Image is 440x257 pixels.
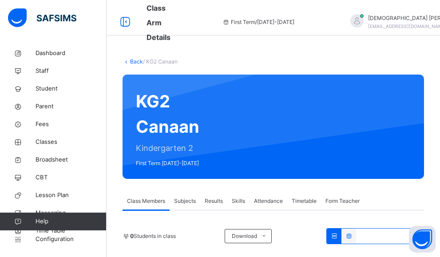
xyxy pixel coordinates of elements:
[36,120,107,129] span: Fees
[36,102,107,111] span: Parent
[36,155,107,164] span: Broadsheet
[136,159,216,167] span: First Term [DATE]-[DATE]
[143,58,178,65] span: / KG2 Canaan
[147,4,170,42] span: Class Arm Details
[36,173,107,182] span: CBT
[130,233,134,239] b: 0
[174,197,196,205] span: Subjects
[130,58,143,65] a: Back
[325,197,360,205] span: Form Teacher
[254,197,283,205] span: Attendance
[232,197,245,205] span: Skills
[205,197,223,205] span: Results
[36,209,107,217] span: Messaging
[409,226,436,253] button: Open asap
[36,49,107,58] span: Dashboard
[36,138,107,146] span: Classes
[36,67,107,75] span: Staff
[36,191,107,200] span: Lesson Plan
[8,8,76,27] img: safsims
[36,235,106,244] span: Configuration
[36,217,106,226] span: Help
[127,197,165,205] span: Class Members
[292,197,317,205] span: Timetable
[232,232,257,240] span: Download
[130,232,176,240] span: Students in class
[36,84,107,93] span: Student
[222,18,294,26] span: session/term information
